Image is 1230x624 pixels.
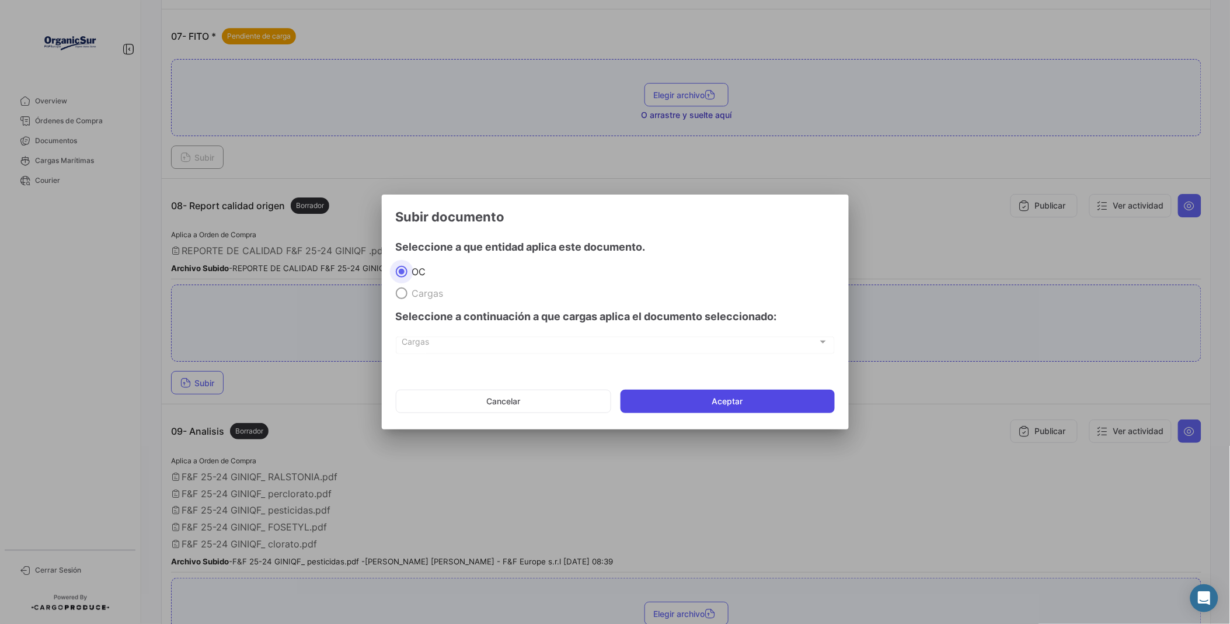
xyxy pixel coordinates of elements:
[621,390,835,413] button: Aceptar
[407,287,444,299] span: Cargas
[407,266,426,278] span: OC
[1190,584,1218,612] div: Abrir Intercom Messenger
[396,239,835,255] h4: Seleccione a que entidad aplica este documento.
[396,308,835,325] h4: Seleccione a continuación a que cargas aplica el documento seleccionado:
[402,339,818,349] span: Cargas
[396,209,835,225] h3: Subir documento
[396,390,611,413] button: Cancelar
